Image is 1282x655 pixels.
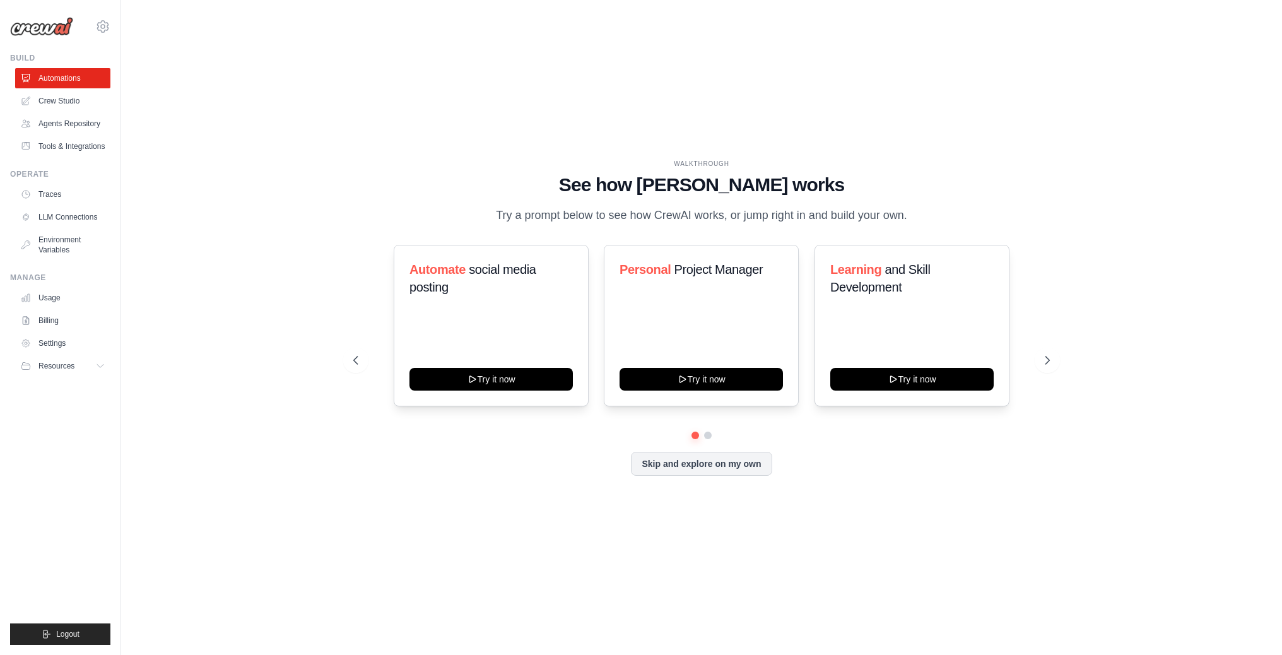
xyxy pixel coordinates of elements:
button: Try it now [830,368,994,391]
a: Billing [15,310,110,331]
div: Build [10,53,110,63]
p: Try a prompt below to see how CrewAI works, or jump right in and build your own. [490,206,914,225]
a: Automations [15,68,110,88]
div: Operate [10,169,110,179]
span: Project Manager [674,263,763,276]
a: Tools & Integrations [15,136,110,156]
div: Manage [10,273,110,283]
a: Environment Variables [15,230,110,260]
span: and Skill Development [830,263,930,294]
button: Try it now [409,368,573,391]
button: Skip and explore on my own [631,452,772,476]
a: LLM Connections [15,207,110,227]
span: Resources [38,361,74,371]
a: Traces [15,184,110,204]
span: social media posting [409,263,536,294]
button: Logout [10,623,110,645]
span: Learning [830,263,881,276]
h1: See how [PERSON_NAME] works [353,174,1050,196]
div: WALKTHROUGH [353,159,1050,168]
span: Automate [409,263,466,276]
button: Resources [15,356,110,376]
span: Personal [620,263,671,276]
button: Try it now [620,368,783,391]
span: Logout [56,629,79,639]
a: Crew Studio [15,91,110,111]
a: Settings [15,333,110,353]
a: Usage [15,288,110,308]
a: Agents Repository [15,114,110,134]
img: Logo [10,17,73,36]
